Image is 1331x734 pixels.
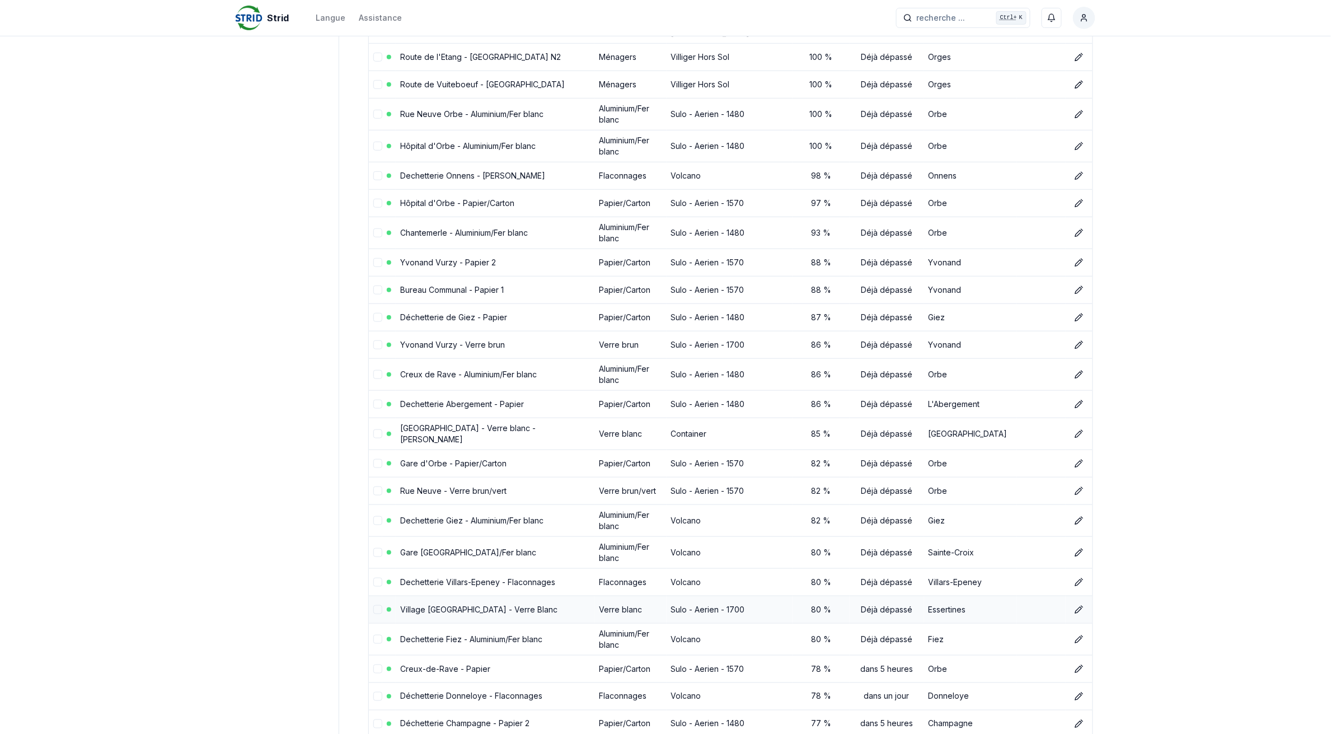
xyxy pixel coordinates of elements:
[373,80,382,89] button: select-row
[667,390,793,418] td: Sulo - Aerien - 1480
[267,11,289,25] span: Strid
[854,52,920,63] div: Déjà dépassé
[924,358,1017,390] td: Orbe
[400,141,536,151] a: Hôpital d'Orbe - Aluminium/Fer blanc
[924,568,1017,596] td: Villars-Epeney
[924,217,1017,249] td: Orbe
[854,170,920,181] div: Déjà dépassé
[373,53,382,62] button: select-row
[854,663,920,675] div: dans 5 heures
[667,504,793,536] td: Volcano
[373,258,382,267] button: select-row
[359,11,402,25] a: Assistance
[594,504,666,536] td: Aluminium/Fer blanc
[667,162,793,189] td: Volcano
[667,43,793,71] td: Villiger Hors Sol
[854,198,920,209] div: Déjà dépassé
[400,80,565,89] a: Route de Vuiteboeuf - [GEOGRAPHIC_DATA]
[373,142,382,151] button: select-row
[667,358,793,390] td: Sulo - Aerien - 1480
[594,623,666,655] td: Aluminium/Fer blanc
[797,339,845,350] div: 86 %
[400,340,505,349] a: Yvonand Vurzy - Verre brun
[400,719,529,728] a: Déchetterie Champagne - Papier 2
[924,418,1017,450] td: [GEOGRAPHIC_DATA]
[373,400,382,409] button: select-row
[400,258,496,267] a: Yvonand Vurzy - Papier 2
[594,276,666,303] td: Papier/Carton
[797,257,845,268] div: 88 %
[594,303,666,331] td: Papier/Carton
[667,217,793,249] td: Sulo - Aerien - 1480
[400,312,507,322] a: Déchetterie de Giez - Papier
[667,477,793,504] td: Sulo - Aerien - 1570
[854,604,920,615] div: Déjà dépassé
[797,312,845,323] div: 87 %
[797,399,845,410] div: 86 %
[854,515,920,526] div: Déjà dépassé
[400,664,490,674] a: Creux-de-Rave - Papier
[924,477,1017,504] td: Orbe
[400,399,524,409] a: Dechetterie Abergement - Papier
[797,604,845,615] div: 80 %
[797,515,845,526] div: 82 %
[797,198,845,209] div: 97 %
[797,428,845,440] div: 85 %
[854,399,920,410] div: Déjà dépassé
[400,548,536,557] a: Gare [GEOGRAPHIC_DATA]/Fer blanc
[924,536,1017,568] td: Sainte-Croix
[373,578,382,587] button: select-row
[797,170,845,181] div: 98 %
[373,459,382,468] button: select-row
[854,109,920,120] div: Déjà dépassé
[594,249,666,276] td: Papier/Carton
[236,11,293,25] a: Strid
[316,12,345,24] div: Langue
[594,71,666,98] td: Ménagers
[854,691,920,702] div: dans un jour
[373,228,382,237] button: select-row
[373,171,382,180] button: select-row
[667,276,793,303] td: Sulo - Aerien - 1570
[373,340,382,349] button: select-row
[667,596,793,623] td: Sulo - Aerien - 1700
[924,331,1017,358] td: Yvonand
[667,189,793,217] td: Sulo - Aerien - 1570
[797,691,845,702] div: 78 %
[797,663,845,675] div: 78 %
[594,43,666,71] td: Ménagers
[854,428,920,440] div: Déjà dépassé
[854,227,920,239] div: Déjà dépassé
[797,577,845,588] div: 80 %
[400,198,514,208] a: Hôpital d'Orbe - Papier/Carton
[667,130,793,162] td: Sulo - Aerien - 1480
[667,71,793,98] td: Villiger Hors Sol
[924,303,1017,331] td: Giez
[924,98,1017,130] td: Orbe
[667,623,793,655] td: Volcano
[667,568,793,596] td: Volcano
[854,577,920,588] div: Déjà dépassé
[797,485,845,497] div: 82 %
[373,719,382,728] button: select-row
[854,79,920,90] div: Déjà dépassé
[896,8,1030,28] button: recherche ...Ctrl+K
[797,458,845,469] div: 82 %
[924,130,1017,162] td: Orbe
[594,189,666,217] td: Papier/Carton
[400,228,528,237] a: Chantemerle - Aluminium/Fer blanc
[400,285,504,294] a: Bureau Communal - Papier 1
[854,485,920,497] div: Déjà dépassé
[373,548,382,557] button: select-row
[924,162,1017,189] td: Onnens
[594,536,666,568] td: Aluminium/Fer blanc
[400,370,537,379] a: Creux de Rave - Aluminium/Fer blanc
[594,130,666,162] td: Aluminium/Fer blanc
[667,249,793,276] td: Sulo - Aerien - 1570
[373,199,382,208] button: select-row
[400,691,542,701] a: Déchetterie Donneloye - Flaconnages
[924,71,1017,98] td: Orges
[594,418,666,450] td: Verre blanc
[373,286,382,294] button: select-row
[400,171,545,180] a: Dechetterie Onnens - [PERSON_NAME]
